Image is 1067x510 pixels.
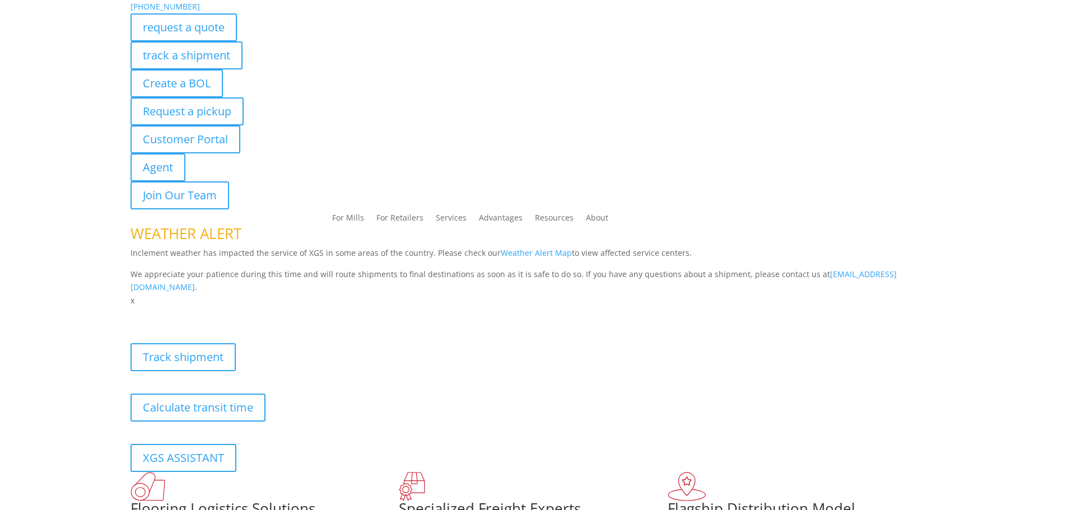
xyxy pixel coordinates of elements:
a: Weather Alert Map [501,247,572,258]
a: Track shipment [131,343,236,371]
a: track a shipment [131,41,243,69]
p: Inclement weather has impacted the service of XGS in some areas of the country. Please check our ... [131,246,937,268]
img: xgs-icon-flagship-distribution-model-red [668,472,706,501]
a: Services [436,214,467,226]
img: xgs-icon-total-supply-chain-intelligence-red [131,472,165,501]
a: Advantages [479,214,523,226]
a: Calculate transit time [131,394,265,422]
a: For Mills [332,214,364,226]
a: [PHONE_NUMBER] [131,1,200,12]
p: x [131,294,937,307]
span: WEATHER ALERT [131,223,241,244]
a: Request a pickup [131,97,244,125]
b: Visibility, transparency, and control for your entire supply chain. [131,309,380,320]
a: Agent [131,153,185,181]
a: Customer Portal [131,125,240,153]
a: Join Our Team [131,181,229,209]
img: xgs-icon-focused-on-flooring-red [399,472,425,501]
a: XGS ASSISTANT [131,444,236,472]
a: About [586,214,608,226]
a: request a quote [131,13,237,41]
a: For Retailers [376,214,423,226]
a: Create a BOL [131,69,223,97]
a: Resources [535,214,574,226]
p: We appreciate your patience during this time and will route shipments to final destinations as so... [131,268,937,294]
